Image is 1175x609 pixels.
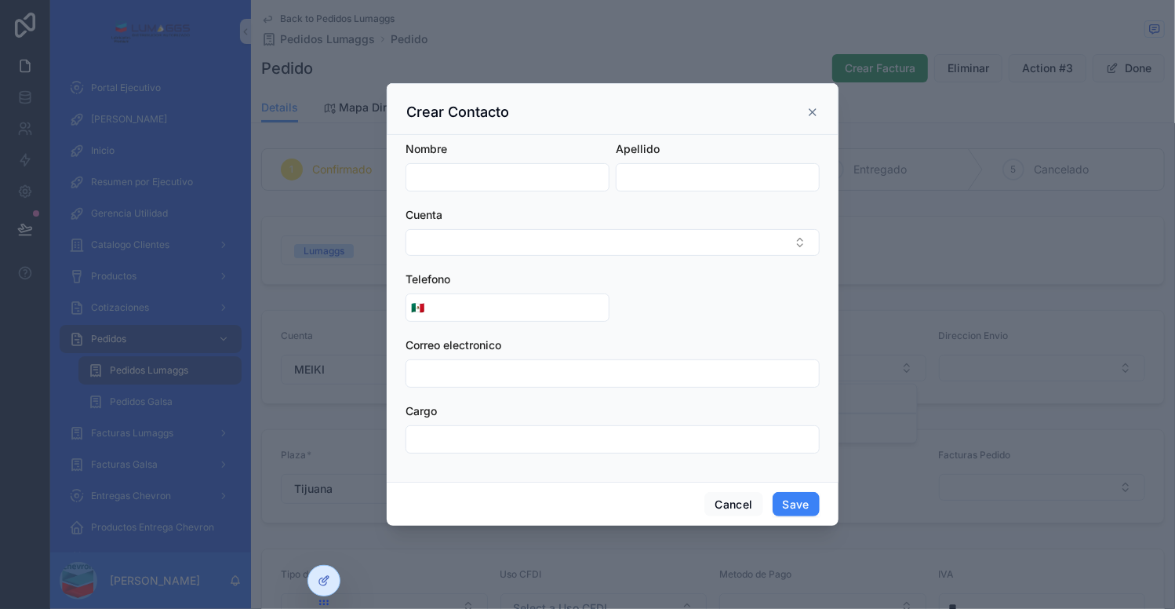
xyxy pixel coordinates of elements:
button: Select Button [406,229,820,256]
span: Correo electronico [406,338,501,352]
span: Cargo [406,404,437,418]
span: 🇲🇽 [411,300,424,315]
span: Nombre [406,142,447,155]
button: Select Button [406,294,429,322]
button: Cancel [704,492,762,517]
span: Cuenta [406,208,442,221]
h3: Crear Contacto [406,103,509,122]
span: Telefono [406,272,450,286]
button: Save [773,492,820,517]
span: Apellido [616,142,660,155]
